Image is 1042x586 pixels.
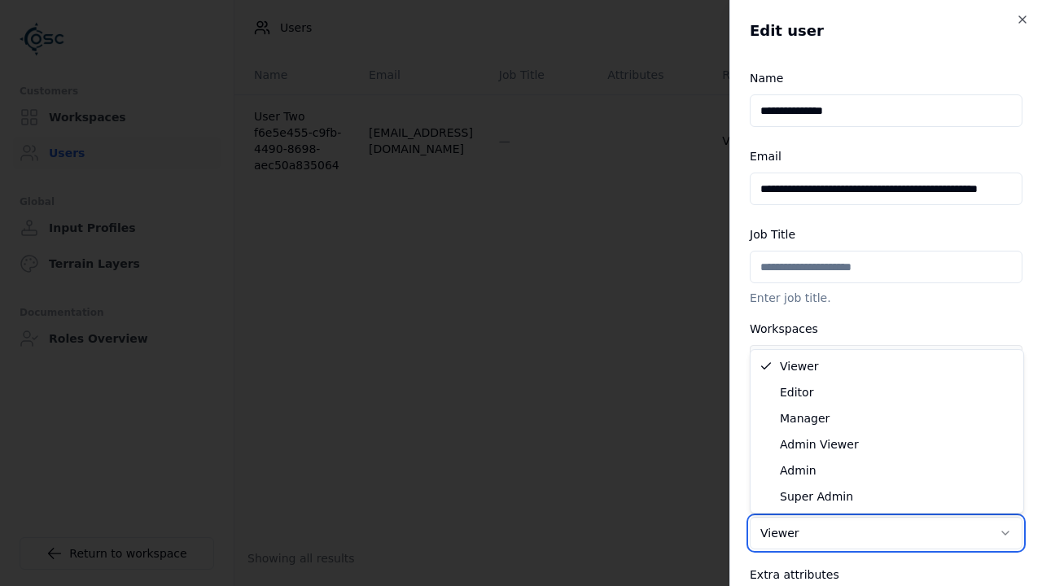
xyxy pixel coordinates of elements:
span: Admin [780,462,817,479]
span: Manager [780,410,830,426]
span: Editor [780,384,813,400]
span: Viewer [780,358,819,374]
span: Super Admin [780,488,853,505]
span: Admin Viewer [780,436,859,453]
